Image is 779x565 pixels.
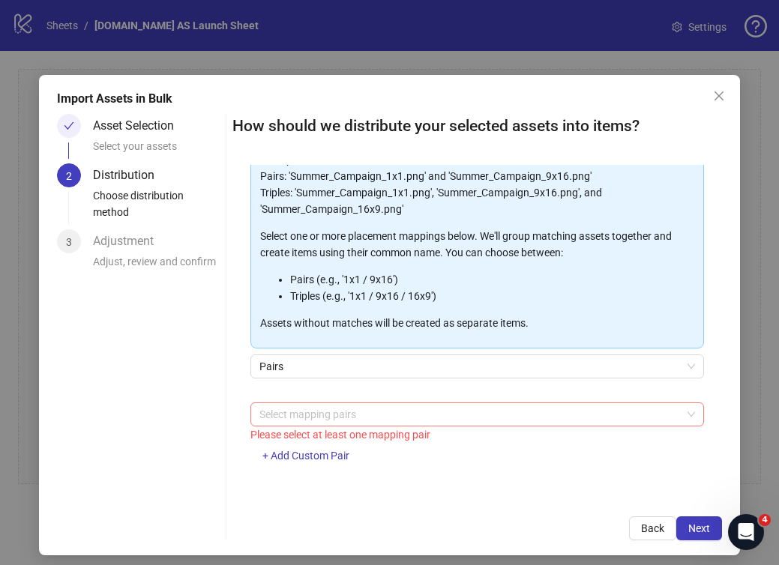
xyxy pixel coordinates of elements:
span: + Add Custom Pair [262,450,349,462]
span: check [64,121,74,131]
p: Select one or more placement mappings below. We'll group matching assets together and create item... [260,228,694,261]
button: Next [676,516,722,540]
div: Select your assets [93,138,220,163]
li: Triples (e.g., '1x1 / 9x16 / 16x9') [290,288,694,304]
span: Back [641,522,664,534]
div: Please select at least one mapping pair [250,426,704,443]
div: Adjustment [93,229,166,253]
span: 4 [759,514,771,526]
iframe: Intercom live chat [728,514,764,550]
button: + Add Custom Pair [250,444,361,468]
div: Adjust, review and confirm [93,253,220,279]
p: Assets without matches will be created as separate items. [260,315,694,331]
span: close [713,90,725,102]
div: Choose distribution method [93,187,220,229]
span: Pairs [259,355,695,378]
li: Pairs (e.g., '1x1 / 9x16') [290,271,694,288]
button: Back [629,516,676,540]
p: Examples: Pairs: 'Summer_Campaign_1x1.png' and 'Summer_Campaign_9x16.png' Triples: 'Summer_Campai... [260,151,694,217]
span: Next [688,522,710,534]
h2: How should we distribute your selected assets into items? [232,114,722,139]
div: Asset Selection [93,114,186,138]
div: Distribution [93,163,166,187]
button: Close [707,84,731,108]
span: 2 [66,170,72,182]
div: Import Assets in Bulk [57,90,722,108]
span: 3 [66,236,72,248]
